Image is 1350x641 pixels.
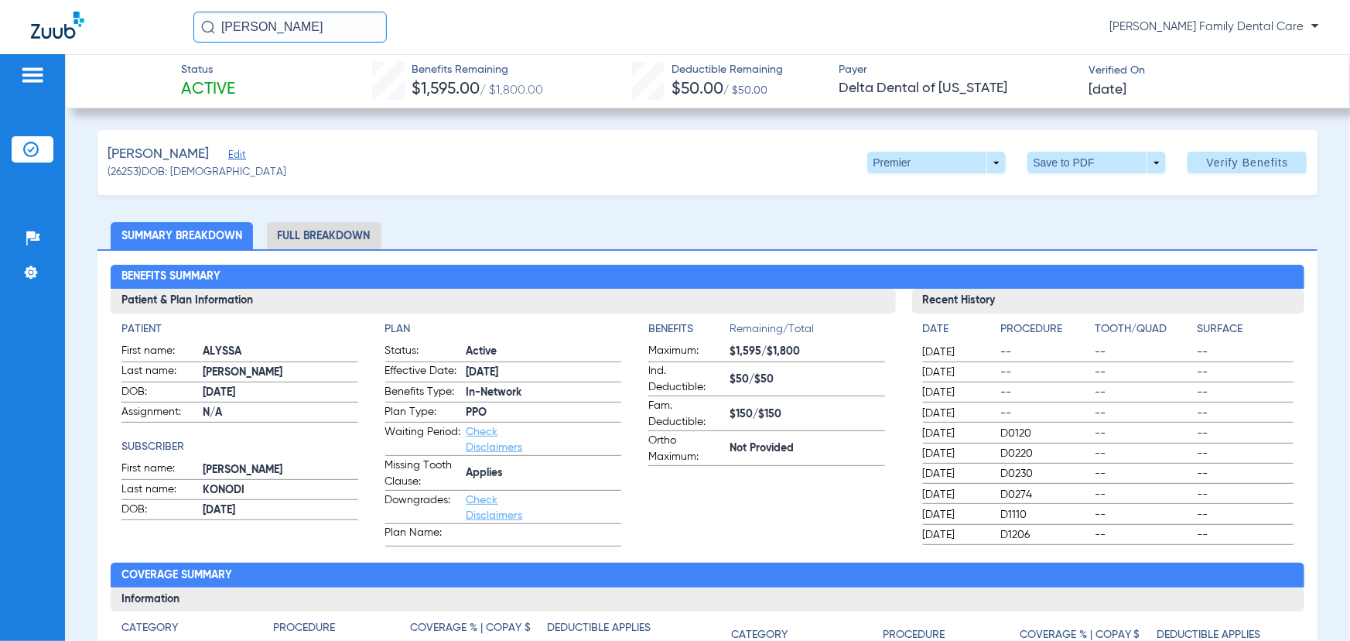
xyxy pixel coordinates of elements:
button: Save to PDF [1027,152,1166,173]
span: Active [181,79,235,101]
h4: Subscriber [121,439,358,455]
span: -- [1197,527,1294,543]
span: Downgrades: [385,492,461,523]
h4: Procedure [273,620,335,636]
span: [PERSON_NAME] [108,145,210,164]
button: Premier [867,152,1006,173]
app-breakdown-title: Benefits [648,321,730,343]
input: Search for patients [193,12,387,43]
span: $150/$150 [730,406,885,423]
h2: Benefits Summary [111,265,1304,290]
span: Verified On [1089,63,1324,79]
span: D1110 [1001,507,1090,523]
span: [DATE] [923,406,988,421]
span: [DATE] [923,487,988,502]
span: Benefits Remaining [412,62,543,78]
app-breakdown-title: Procedure [1001,321,1090,343]
span: [DATE] [923,507,988,523]
app-breakdown-title: Tooth/Quad [1095,321,1191,343]
span: [DATE] [923,426,988,441]
span: Fam. Deductible: [648,398,724,430]
span: -- [1197,487,1294,502]
a: Check Disclaimers [467,495,523,521]
span: N/A [203,405,358,421]
span: -- [1001,365,1090,380]
span: -- [1197,446,1294,461]
span: -- [1197,344,1294,360]
span: Payer [839,62,1075,78]
span: -- [1095,507,1191,523]
span: / $1,800.00 [480,84,543,97]
span: Last name: [121,363,197,382]
span: Remaining/Total [730,321,885,343]
h4: Date [923,321,988,338]
span: -- [1197,426,1294,441]
h4: Tooth/Quad [1095,321,1191,338]
button: Verify Benefits [1188,152,1307,173]
span: D0274 [1001,487,1090,502]
span: Applies [467,465,622,482]
span: -- [1001,385,1090,400]
span: -- [1095,426,1191,441]
span: Benefits Type: [385,384,461,403]
span: [PERSON_NAME] [203,365,358,381]
span: Last name: [121,482,197,500]
span: Active [467,344,622,360]
span: First name: [121,461,197,479]
span: -- [1095,487,1191,502]
li: Full Breakdown [267,222,381,249]
span: Ind. Deductible: [648,363,724,396]
app-breakdown-title: Surface [1197,321,1294,343]
span: -- [1095,446,1191,461]
span: [DATE] [923,466,988,482]
span: -- [1197,507,1294,523]
span: DOB: [121,502,197,520]
span: -- [1095,385,1191,400]
span: [DATE] [923,446,988,461]
span: PPO [467,405,622,421]
span: Status: [385,343,461,362]
span: Plan Type: [385,404,461,423]
span: -- [1095,365,1191,380]
span: -- [1197,406,1294,421]
span: -- [1001,406,1090,421]
span: Delta Dental of [US_STATE] [839,79,1075,98]
img: Search Icon [201,20,215,34]
span: [DATE] [467,365,622,381]
h4: Patient [121,321,358,338]
h4: Coverage % | Copay $ [410,620,531,636]
span: Effective Date: [385,363,461,382]
span: [PERSON_NAME] [203,462,358,478]
span: [DATE] [203,385,358,401]
span: D1206 [1001,527,1090,543]
span: Edit [228,149,242,164]
span: (26253) DOB: [DEMOGRAPHIC_DATA] [108,164,287,180]
span: ALYSSA [203,344,358,360]
span: Deductible Remaining [672,62,783,78]
span: Missing Tooth Clause: [385,458,461,490]
span: -- [1095,466,1191,482]
span: D0230 [1001,466,1090,482]
span: -- [1095,344,1191,360]
span: D0220 [1001,446,1090,461]
h3: Recent History [912,289,1304,314]
span: -- [1197,385,1294,400]
a: Check Disclaimers [467,427,523,453]
h4: Procedure [1001,321,1090,338]
span: $1,595.00 [412,81,480,98]
span: Assignment: [121,404,197,423]
span: Ortho Maximum: [648,433,724,465]
span: Verify Benefits [1207,156,1289,169]
li: Summary Breakdown [111,222,253,249]
h4: Deductible Applies [547,620,651,636]
h4: Plan [385,321,622,338]
span: [DATE] [923,344,988,360]
h3: Information [111,588,1304,612]
span: -- [1095,527,1191,543]
span: D0120 [1001,426,1090,441]
span: -- [1197,466,1294,482]
h4: Surface [1197,321,1294,338]
span: [DATE] [923,365,988,380]
span: / $50.00 [723,85,767,96]
span: Maximum: [648,343,724,362]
